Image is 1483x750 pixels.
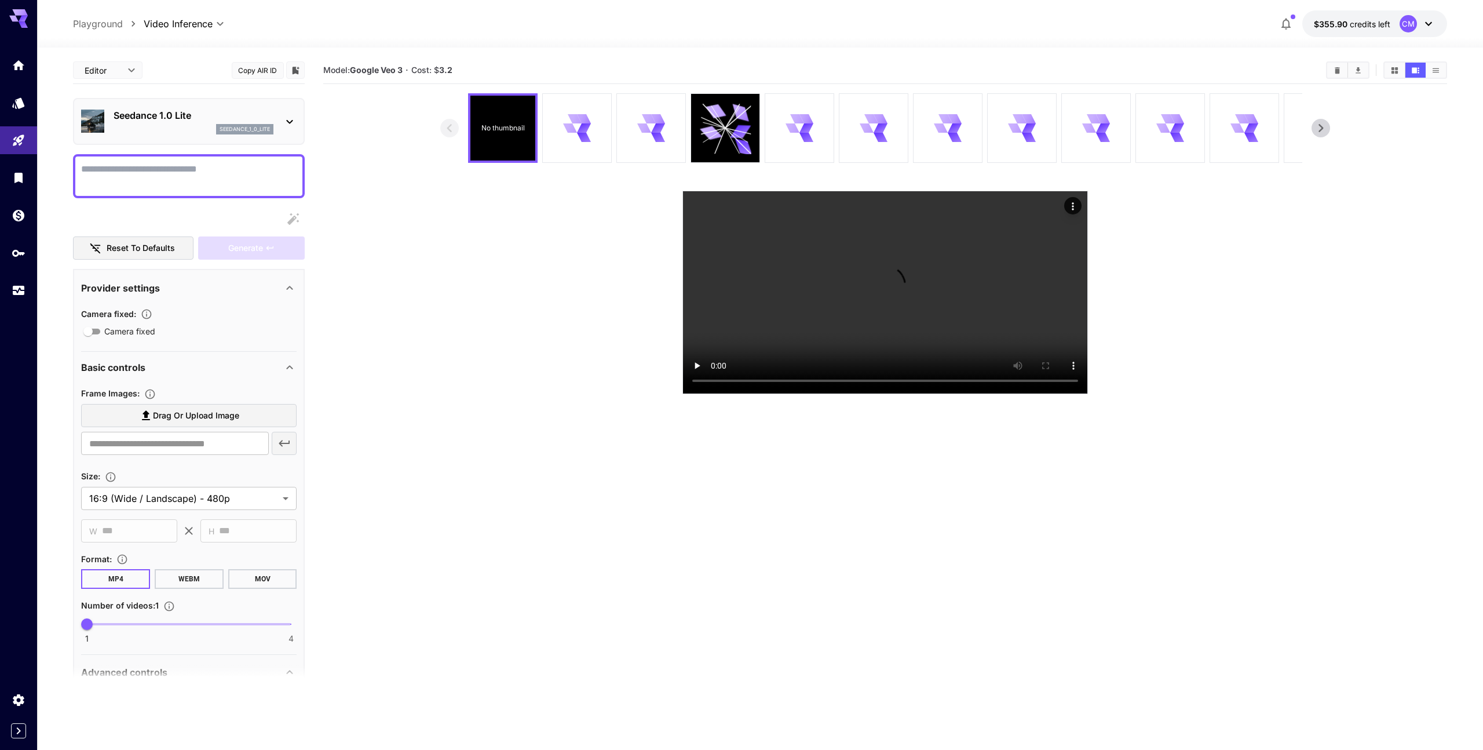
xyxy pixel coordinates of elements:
div: Wallet [12,208,25,223]
p: seedance_1_0_lite [220,125,270,133]
p: Provider settings [81,281,160,295]
div: Library [12,170,25,185]
p: · [406,63,408,77]
p: Seedance 1.0 Lite [114,108,273,122]
span: Format : [81,554,112,564]
button: Copy AIR ID [232,62,284,79]
div: API Keys [12,246,25,260]
div: Seedance 1.0 Liteseedance_1_0_lite [81,104,297,139]
p: Basic controls [81,361,145,374]
span: 1 [85,633,89,645]
button: Choose the file format for the output video. [112,554,133,565]
button: Show media in video view [1405,63,1426,78]
div: $355.904 [1314,18,1390,30]
span: Camera fixed : [81,309,136,319]
div: Usage [12,283,25,298]
div: Actions [1064,197,1082,214]
button: Specify how many videos to generate in a single request. Each video generation will be charged se... [159,600,180,612]
span: Editor [85,64,120,77]
span: H [209,525,214,538]
nav: breadcrumb [73,17,144,31]
span: Video Inference [144,17,213,31]
span: Size : [81,471,100,481]
span: credits left [1350,19,1390,29]
button: MP4 [81,569,150,589]
div: Advanced controls [81,658,297,686]
div: Playground [12,133,25,148]
span: 4 [288,633,294,645]
span: Drag or upload image [153,409,239,423]
label: Drag or upload image [81,404,297,428]
span: Camera fixed [104,325,155,337]
div: Clear AllDownload All [1326,61,1369,79]
span: Frame Images : [81,388,140,398]
span: Cost: $ [411,65,452,75]
button: Download All [1348,63,1368,78]
div: Home [12,58,25,72]
button: WEBM [155,569,224,589]
span: 16:9 (Wide / Landscape) - 480p [89,491,278,505]
div: Settings [12,693,25,707]
button: Adjust the dimensions of the generated image by specifying its width and height in pixels, or sel... [100,471,121,483]
b: 3.2 [439,65,452,75]
div: Show media in grid viewShow media in video viewShow media in list view [1383,61,1447,79]
p: No thumbnail [481,123,525,133]
div: Provider settings [81,274,297,302]
button: Add to library [290,63,301,77]
span: Model: [323,65,403,75]
button: Expand sidebar [11,723,26,738]
a: Playground [73,17,123,31]
span: W [89,525,97,538]
button: MOV [228,569,297,589]
button: Show media in grid view [1385,63,1405,78]
span: Number of videos : 1 [81,600,159,610]
div: CM [1400,15,1417,32]
div: Basic controls [81,354,297,381]
button: $355.904CM [1302,10,1447,37]
div: Models [12,96,25,110]
button: Reset to defaults [73,236,193,260]
b: Google Veo 3 [350,65,403,75]
button: Clear All [1327,63,1347,78]
button: Show media in list view [1426,63,1446,78]
button: Upload frame images. [140,388,160,400]
span: $355.90 [1314,19,1350,29]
